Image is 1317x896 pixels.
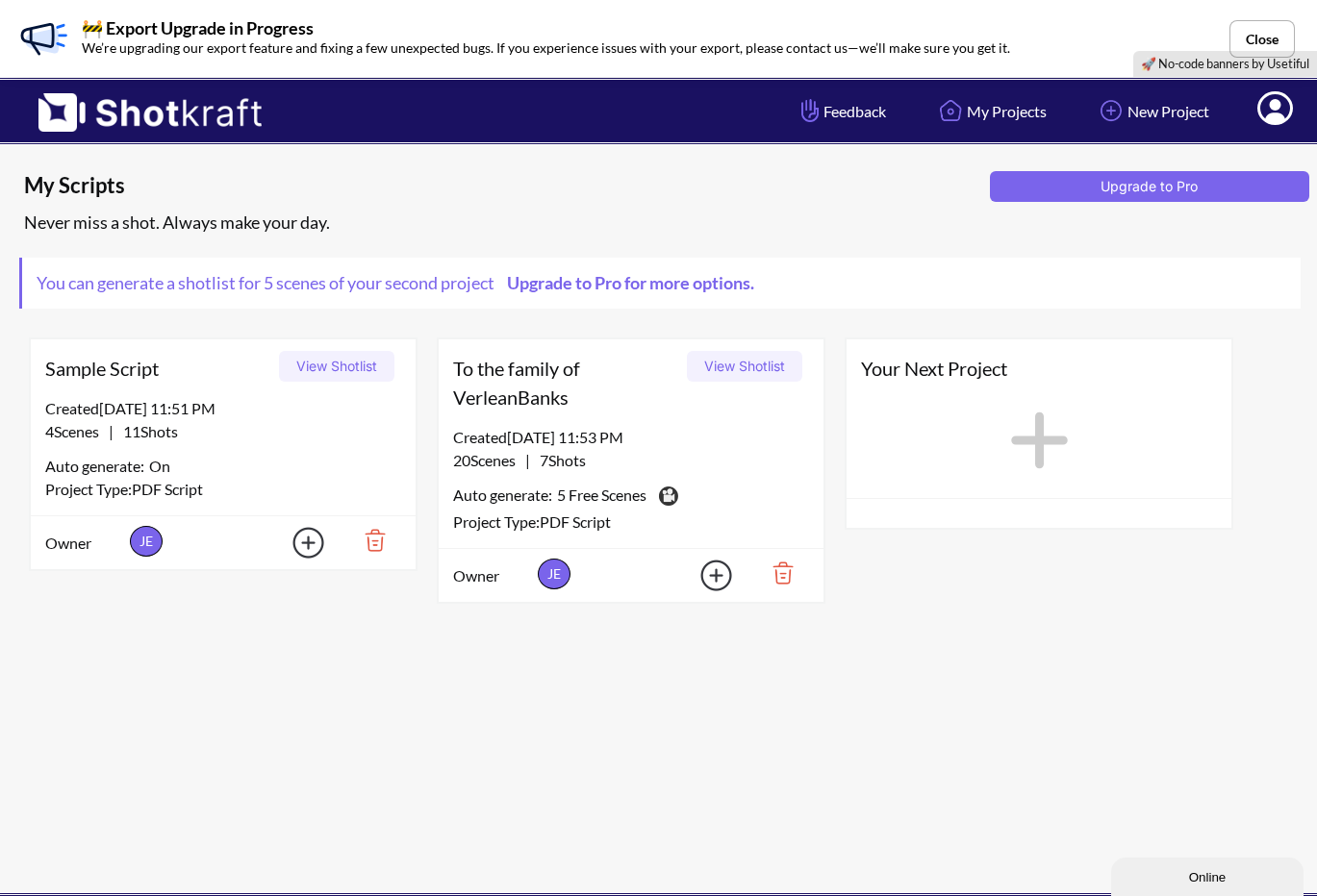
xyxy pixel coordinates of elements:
span: Sample Script [45,354,272,383]
button: View Shotlist [687,351,802,382]
span: JE [538,559,570,589]
img: Add Icon [671,554,738,597]
img: Add Icon [263,521,330,564]
span: Auto generate: [45,455,149,478]
p: We’re upgrading our export feature and fixing a few unexpected bugs. If you experience issues wit... [82,37,1010,59]
span: 4 Scenes [45,422,109,440]
img: Trash Icon [335,524,401,557]
img: Hand Icon [797,94,823,127]
div: Never miss a shot. Always make your day. [19,207,1307,238]
iframe: chat widget [1111,854,1307,896]
img: Banner [14,10,72,67]
span: On [149,455,170,478]
span: | [45,420,178,443]
span: | [453,449,586,472]
img: Trash Icon [743,557,809,589]
a: Upgrade to Pro for more options. [494,272,764,293]
img: Add Icon [1095,94,1127,127]
button: Upgrade to Pro [990,171,1309,202]
span: Feedback [797,100,886,122]
button: Close [1229,20,1295,58]
span: You can generate a shotlist for [22,258,778,309]
span: Auto generate: [453,484,557,510]
a: My Projects [920,86,1061,137]
span: Owner [453,564,533,587]
div: Project Type: PDF Script [453,510,809,534]
div: Created [DATE] 11:51 PM [45,397,401,420]
img: Home Icon [934,94,967,127]
img: Camera Icon [654,482,681,510]
span: JE [130,526,163,557]
a: 🚀 No-code banners by Usetiful [1141,56,1309,71]
a: New Project [1080,86,1224,137]
span: 20 Scenes [453,451,525,469]
div: Project Type: PDF Script [45,478,401,501]
span: To the family of VerleanBanks [453,354,680,411]
span: 5 scenes of your second project [261,272,494,293]
button: View Shotlist [279,351,394,382]
span: Your Next Project [861,354,1217,383]
span: My Scripts [24,171,983,200]
div: Created [DATE] 11:53 PM [453,426,809,449]
span: 7 Shots [530,451,586,469]
span: 11 Shots [114,422,178,440]
span: Owner [45,532,125,555]
p: 🚧 Export Upgrade in Progress [82,19,1010,37]
span: 5 Free Scenes [557,484,646,510]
